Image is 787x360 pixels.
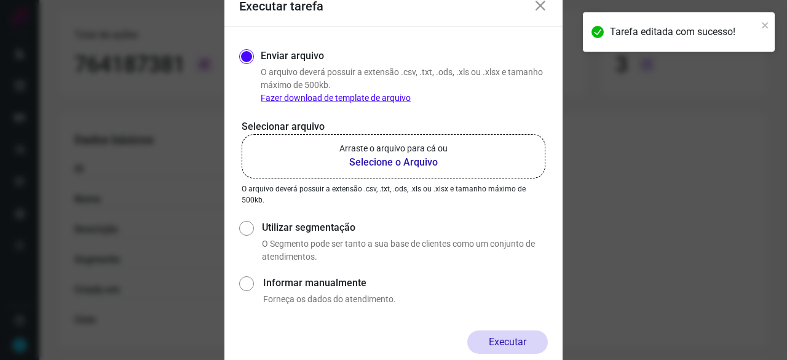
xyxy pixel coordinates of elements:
p: Selecionar arquivo [242,119,545,134]
label: Enviar arquivo [261,49,324,63]
div: Tarefa editada com sucesso! [610,25,757,39]
button: Executar [467,330,548,354]
p: Forneça os dados do atendimento. [263,293,548,306]
p: O arquivo deverá possuir a extensão .csv, .txt, .ods, .xls ou .xlsx e tamanho máximo de 500kb. [242,183,545,206]
b: Selecione o Arquivo [339,155,448,170]
a: Fazer download de template de arquivo [261,93,411,103]
label: Informar manualmente [263,276,548,290]
p: O arquivo deverá possuir a extensão .csv, .txt, .ods, .xls ou .xlsx e tamanho máximo de 500kb. [261,66,548,105]
p: Arraste o arquivo para cá ou [339,142,448,155]
p: O Segmento pode ser tanto a sua base de clientes como um conjunto de atendimentos. [262,238,548,263]
button: close [761,17,770,32]
label: Utilizar segmentação [262,220,548,235]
